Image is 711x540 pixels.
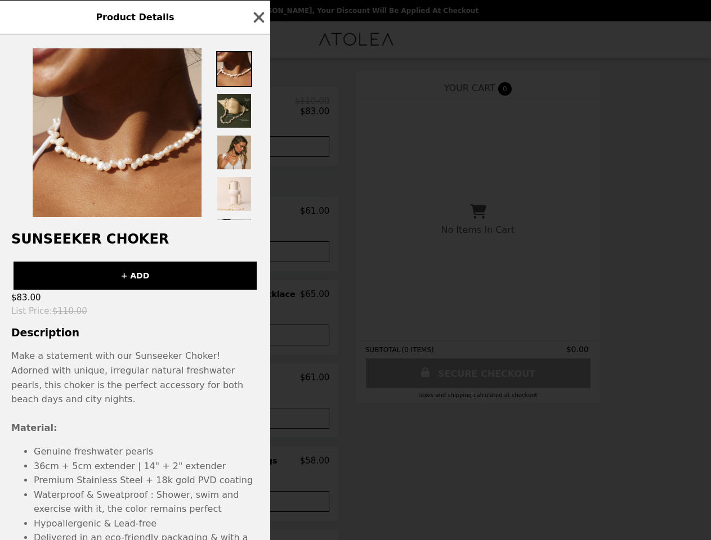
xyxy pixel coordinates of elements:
img: Thumbnail 5 [216,218,252,254]
span: Make a statement with our Sunseeker Choker! Adorned with unique, irregular natural freshwater pea... [11,350,243,404]
button: + ADD [14,262,257,290]
span: Product Details [96,12,174,22]
li: Genuine freshwater pearls [34,444,259,459]
strong: Material: [11,422,57,433]
img: Thumbnail 4 [216,176,252,212]
li: 36cm + 5cm extender | 14" + 2" extender [34,459,259,474]
img: Default Title [33,48,202,217]
img: Thumbnail 2 [216,93,252,129]
span: $110.00 [52,306,87,316]
img: Thumbnail 3 [216,134,252,170]
li: Hypoallergenic & Lead-free [34,516,259,531]
img: Thumbnail 1 [216,51,252,87]
li: Waterproof & Sweatproof : Shower, swim and exercise with it, the color remains perfect [34,488,259,516]
li: Premium Stainless Steel + 18k gold PVD coating [34,473,259,488]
